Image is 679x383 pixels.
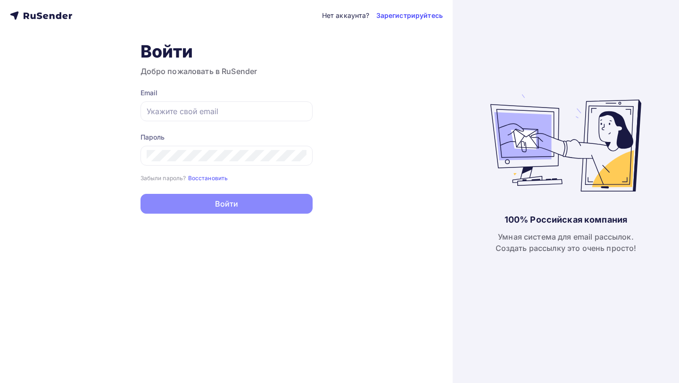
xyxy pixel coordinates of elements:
button: Войти [141,194,313,214]
a: Восстановить [188,174,228,182]
div: Email [141,88,313,98]
h3: Добро пожаловать в RuSender [141,66,313,77]
div: Нет аккаунта? [322,11,370,20]
div: Пароль [141,133,313,142]
h1: Войти [141,41,313,62]
a: Зарегистрируйтесь [376,11,443,20]
input: Укажите свой email [147,106,306,117]
small: Забыли пароль? [141,175,186,182]
div: Умная система для email рассылок. Создать рассылку это очень просто! [496,231,637,254]
div: 100% Российская компания [505,214,627,225]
